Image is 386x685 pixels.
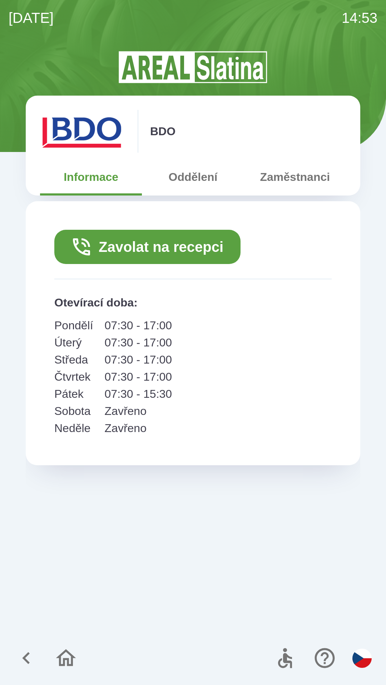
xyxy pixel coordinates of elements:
p: Středa [54,351,93,368]
button: Zaměstnanci [244,164,346,190]
p: BDO [150,123,175,140]
img: cs flag [352,649,372,668]
p: Zavřeno [105,402,172,420]
p: Zavřeno [105,420,172,437]
p: 07:30 - 17:00 [105,368,172,385]
p: 07:30 - 15:30 [105,385,172,402]
p: 07:30 - 17:00 [105,351,172,368]
p: 07:30 - 17:00 [105,334,172,351]
img: ae7449ef-04f1-48ed-85b5-e61960c78b50.png [40,110,126,153]
button: Oddělení [142,164,244,190]
button: Zavolat na recepci [54,230,241,264]
p: Úterý [54,334,93,351]
p: Pátek [54,385,93,402]
p: 14:53 [342,7,377,29]
p: Neděle [54,420,93,437]
img: Logo [26,50,360,84]
p: [DATE] [9,7,54,29]
p: Pondělí [54,317,93,334]
p: Otevírací doba : [54,294,332,311]
button: Informace [40,164,142,190]
p: 07:30 - 17:00 [105,317,172,334]
p: Sobota [54,402,93,420]
p: Čtvrtek [54,368,93,385]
